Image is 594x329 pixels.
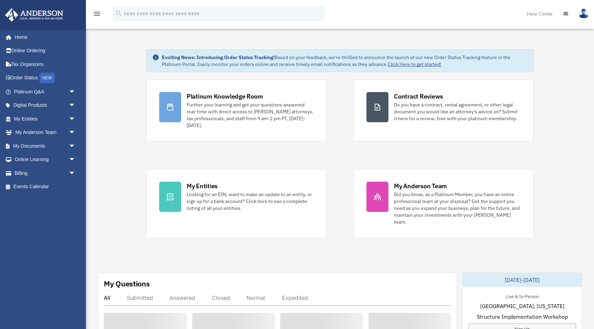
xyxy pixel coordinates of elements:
[5,126,86,139] a: My Anderson Teamarrow_drop_down
[146,79,326,141] a: Platinum Knowledge Room Further your learning and get your questions answered real-time with dire...
[5,139,86,153] a: My Documentsarrow_drop_down
[69,139,82,153] span: arrow_drop_down
[3,8,65,22] img: Anderson Advisors Platinum Portal
[104,279,150,289] div: My Questions
[5,112,86,126] a: My Entitiesarrow_drop_down
[187,101,313,129] div: Further your learning and get your questions answered real-time with direct access to [PERSON_NAM...
[69,85,82,99] span: arrow_drop_down
[5,30,82,44] a: Home
[480,302,564,310] span: [GEOGRAPHIC_DATA], [US_STATE]
[69,99,82,113] span: arrow_drop_down
[69,112,82,126] span: arrow_drop_down
[354,169,533,238] a: My Anderson Team Did you know, as a Platinum Member, you have an entire professional team at your...
[5,153,86,167] a: Online Learningarrow_drop_down
[5,44,86,58] a: Online Ordering
[388,61,441,67] a: Click Here to get started!
[187,182,218,190] div: My Entities
[40,73,55,83] div: NEW
[579,9,589,19] img: User Pic
[394,92,443,101] div: Contract Reviews
[246,294,265,301] div: Normal
[169,294,195,301] div: Answered
[463,273,582,287] div: [DATE]-[DATE]
[162,54,528,68] div: Based on your feedback, we're thrilled to announce the launch of our new Order Status Tracking fe...
[162,54,275,60] strong: Exciting News: Introducing Order Status Tracking!
[69,153,82,167] span: arrow_drop_down
[5,166,86,180] a: Billingarrow_drop_down
[93,12,101,18] a: menu
[115,9,122,17] i: search
[394,191,521,225] div: Did you know, as a Platinum Member, you have an entire professional team at your disposal? Get th...
[104,294,110,301] div: All
[187,92,263,101] div: Platinum Knowledge Room
[394,182,447,190] div: My Anderson Team
[127,294,153,301] div: Submitted
[500,292,544,299] div: Live & In-Person
[212,294,230,301] div: Closed
[69,126,82,140] span: arrow_drop_down
[93,10,101,18] i: menu
[187,191,313,212] div: Looking for an EIN, want to make an update to an entity, or sign up for a bank account? Click her...
[394,101,521,122] div: Do you have a contract, rental agreement, or other legal document you would like an attorney's ad...
[5,180,86,194] a: Events Calendar
[5,99,86,112] a: Digital Productsarrow_drop_down
[5,71,86,85] a: Order StatusNEW
[5,85,86,99] a: Platinum Q&Aarrow_drop_down
[69,166,82,180] span: arrow_drop_down
[354,79,533,141] a: Contract Reviews Do you have a contract, rental agreement, or other legal document you would like...
[282,294,308,301] div: Expedited
[477,313,568,321] span: Structure Implementation Workshop
[146,169,326,238] a: My Entities Looking for an EIN, want to make an update to an entity, or sign up for a bank accoun...
[5,57,86,71] a: Tax Organizers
